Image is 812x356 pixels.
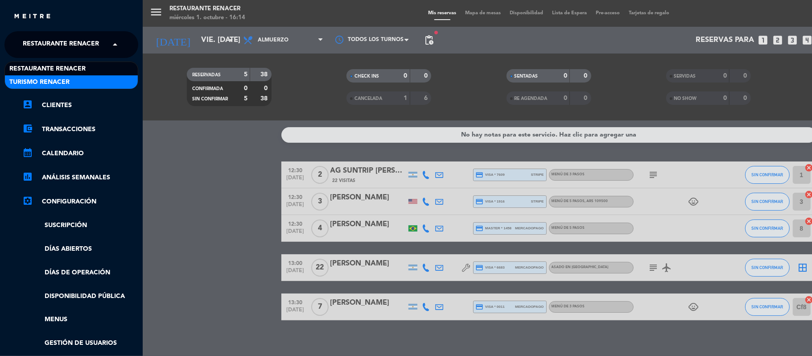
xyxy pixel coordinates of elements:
[22,268,138,278] a: Días de Operación
[22,195,33,206] i: settings_applications
[9,64,86,74] span: Restaurante Renacer
[13,13,51,20] img: MEITRE
[22,315,138,325] a: Menus
[22,148,138,159] a: calendar_monthCalendario
[23,35,99,54] span: Restaurante Renacer
[22,172,138,183] a: assessmentANÁLISIS SEMANALES
[22,244,138,254] a: Días abiertos
[9,77,70,87] span: Turismo Renacer
[22,99,33,110] i: account_box
[22,291,138,302] a: Disponibilidad pública
[22,171,33,182] i: assessment
[22,196,138,207] a: Configuración
[22,147,33,158] i: calendar_month
[22,124,138,135] a: account_balance_walletTransacciones
[22,100,138,111] a: account_boxClientes
[22,220,138,231] a: Suscripción
[22,123,33,134] i: account_balance_wallet
[22,338,138,348] a: Gestión de usuarios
